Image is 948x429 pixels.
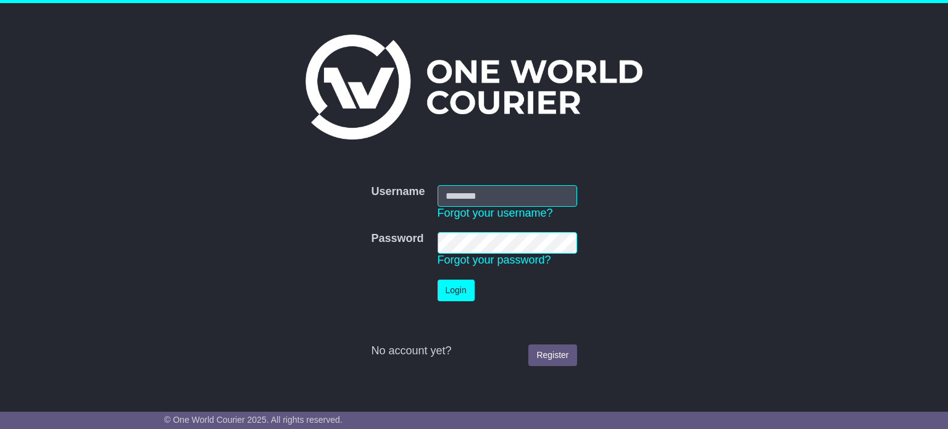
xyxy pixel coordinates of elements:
[371,344,576,358] div: No account yet?
[438,280,475,301] button: Login
[306,35,642,140] img: One World
[371,232,423,246] label: Password
[438,254,551,266] a: Forgot your password?
[528,344,576,366] a: Register
[438,207,553,219] a: Forgot your username?
[371,185,425,199] label: Username
[164,415,343,425] span: © One World Courier 2025. All rights reserved.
